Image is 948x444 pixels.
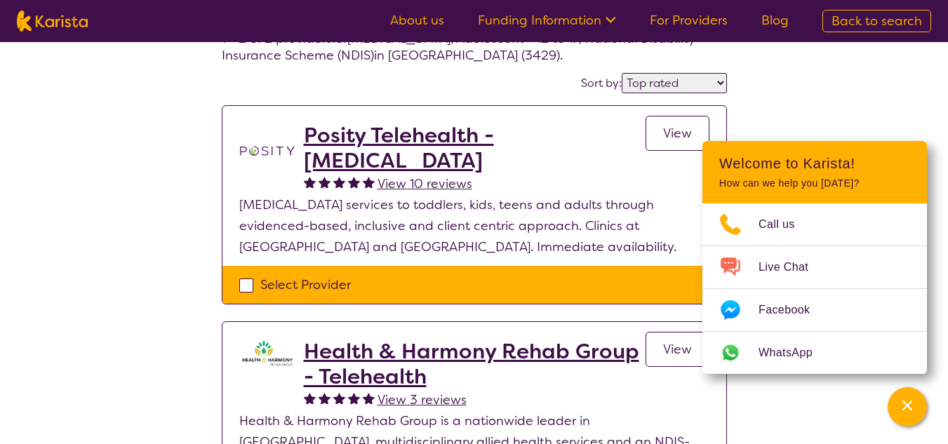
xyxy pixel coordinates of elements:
img: fullstar [304,392,316,404]
span: Facebook [759,300,827,321]
span: View [663,341,692,358]
label: Sort by: [581,76,622,90]
a: For Providers [650,12,728,29]
a: View [646,116,709,151]
img: fullstar [348,392,360,404]
img: fullstar [319,392,331,404]
ul: Choose channel [702,203,927,374]
h2: Welcome to Karista! [719,155,910,172]
img: fullstar [363,392,375,404]
span: Back to search [832,13,922,29]
img: fullstar [319,176,331,188]
div: Channel Menu [702,141,927,374]
a: View 10 reviews [378,173,472,194]
a: Web link opens in a new tab. [702,332,927,374]
span: Call us [759,214,812,235]
a: Posity Telehealth - [MEDICAL_DATA] [304,123,646,173]
button: Channel Menu [888,387,927,426]
img: fullstar [348,176,360,188]
p: [MEDICAL_DATA] services to toddlers, kids, teens and adults through evidenced-based, inclusive an... [239,194,709,257]
a: Health & Harmony Rehab Group - Telehealth [304,339,646,389]
a: Back to search [822,10,931,32]
img: Karista logo [17,11,88,32]
img: t1bslo80pcylnzwjhndq.png [239,123,295,179]
p: How can we help you [DATE]? [719,177,910,189]
a: About us [390,12,444,29]
a: View 3 reviews [378,389,467,410]
span: WhatsApp [759,342,829,363]
img: fullstar [333,176,345,188]
img: fullstar [363,176,375,188]
span: View [663,125,692,142]
span: View 10 reviews [378,175,472,192]
a: Blog [761,12,789,29]
img: ztak9tblhgtrn1fit8ap.png [239,339,295,367]
span: Live Chat [759,257,825,278]
a: View [646,332,709,367]
a: Funding Information [478,12,616,29]
img: fullstar [333,392,345,404]
span: View 3 reviews [378,391,467,408]
img: fullstar [304,176,316,188]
